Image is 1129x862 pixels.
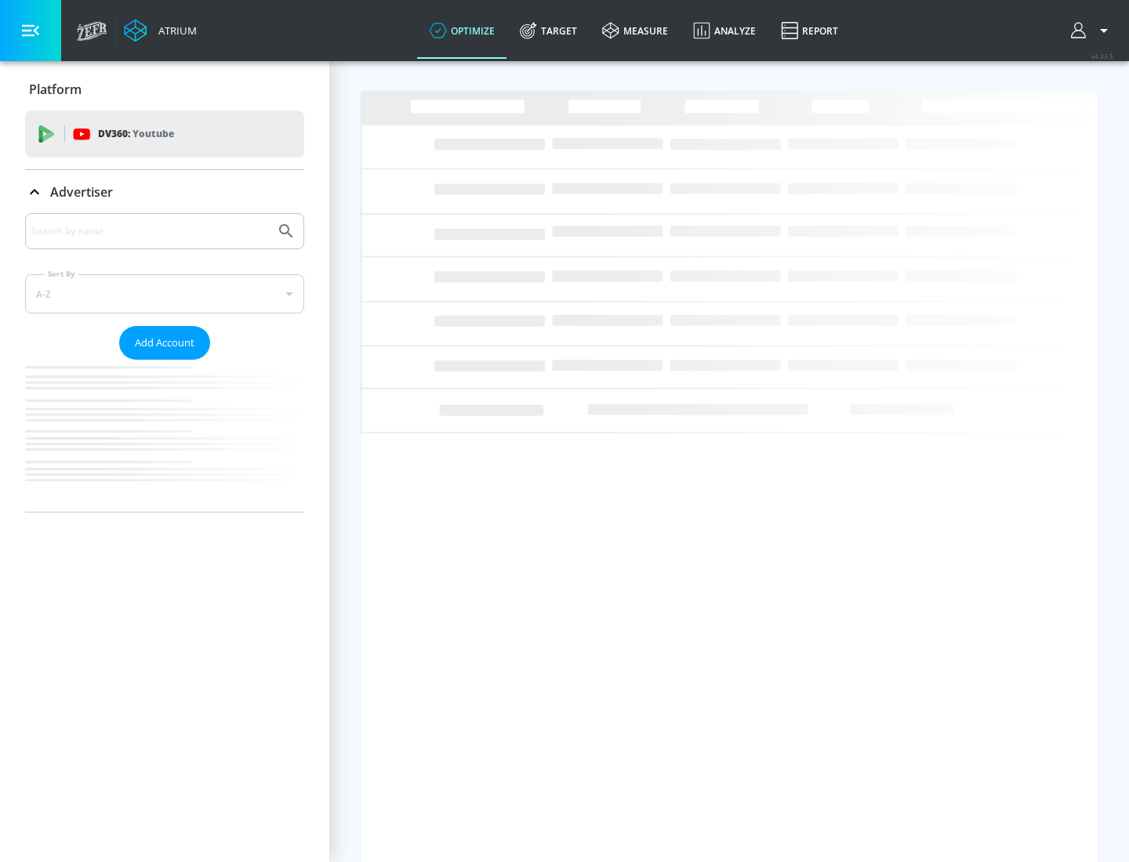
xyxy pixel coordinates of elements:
[25,213,304,512] div: Advertiser
[135,334,194,352] span: Add Account
[417,2,507,59] a: optimize
[119,326,210,360] button: Add Account
[590,2,681,59] a: measure
[25,110,304,158] div: DV360: Youtube
[768,2,851,59] a: Report
[1091,52,1113,60] span: v 4.33.5
[50,183,113,201] p: Advertiser
[45,269,78,279] label: Sort By
[681,2,768,59] a: Analyze
[25,170,304,214] div: Advertiser
[133,125,174,142] p: Youtube
[25,360,304,512] nav: list of Advertiser
[152,24,197,38] div: Atrium
[31,221,269,241] input: Search by name
[29,81,82,98] p: Platform
[98,125,174,143] p: DV360:
[25,274,304,313] div: A-Z
[507,2,590,59] a: Target
[124,19,197,42] a: Atrium
[25,67,304,111] div: Platform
